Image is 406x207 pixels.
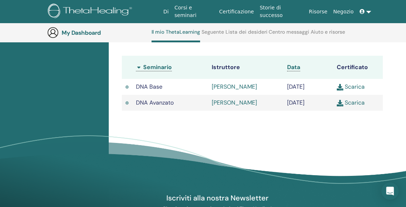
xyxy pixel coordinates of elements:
a: Lista dei desideri [225,29,268,41]
span: DNA Avanzato [136,99,174,106]
a: Scarica [337,83,365,90]
a: Corsi e seminari [171,1,216,22]
img: generic-user-icon.jpg [47,27,59,38]
a: Risorse [306,5,330,18]
h3: My Dashboard [62,29,134,36]
a: Centro messaggi [269,29,309,41]
img: Active Certificate [125,101,129,105]
div: Open Intercom Messenger [381,182,399,200]
th: Certificato [333,56,383,79]
a: Di [161,5,172,18]
img: download.svg [337,84,343,90]
a: [PERSON_NAME] [212,83,257,90]
a: Scarica [337,99,365,106]
th: Istruttore [208,56,284,79]
a: Storie di successo [257,1,306,22]
span: DNA Base [136,83,162,90]
img: download.svg [337,100,343,106]
td: [DATE] [283,79,333,95]
h4: Iscriviti alla nostra Newsletter [134,193,301,203]
img: Active Certificate [125,85,129,89]
a: Seguente [202,29,224,41]
a: Il mio ThetaLearning [152,29,200,42]
a: Aiuto e risorse [311,29,345,41]
img: logo.png [48,4,134,20]
a: Negozio [330,5,356,18]
a: [PERSON_NAME] [212,99,257,106]
a: Certificazione [216,5,257,18]
td: [DATE] [283,95,333,111]
a: Data [287,63,300,71]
